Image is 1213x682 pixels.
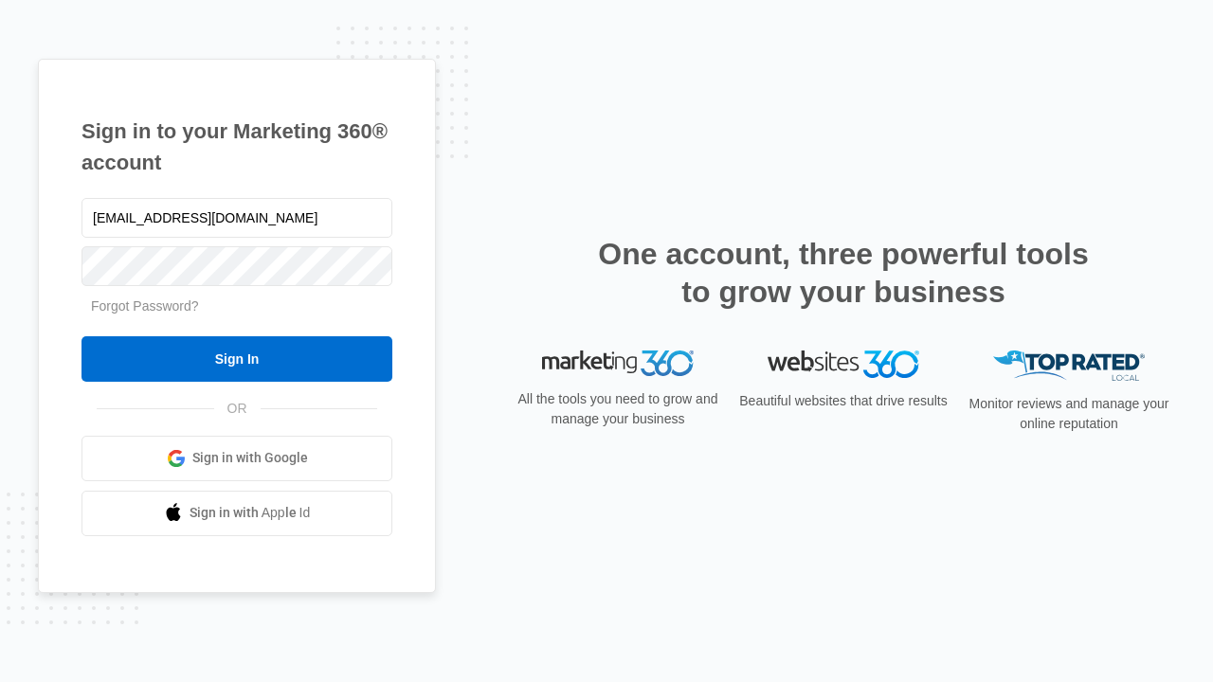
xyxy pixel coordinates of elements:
[963,394,1175,434] p: Monitor reviews and manage your online reputation
[542,350,694,377] img: Marketing 360
[993,350,1145,382] img: Top Rated Local
[190,503,311,523] span: Sign in with Apple Id
[592,235,1095,311] h2: One account, three powerful tools to grow your business
[737,391,950,411] p: Beautiful websites that drive results
[81,116,392,178] h1: Sign in to your Marketing 360® account
[768,350,919,378] img: Websites 360
[81,436,392,481] a: Sign in with Google
[81,198,392,238] input: Email
[214,399,261,419] span: OR
[192,448,308,468] span: Sign in with Google
[81,336,392,382] input: Sign In
[512,389,724,429] p: All the tools you need to grow and manage your business
[91,298,199,314] a: Forgot Password?
[81,491,392,536] a: Sign in with Apple Id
